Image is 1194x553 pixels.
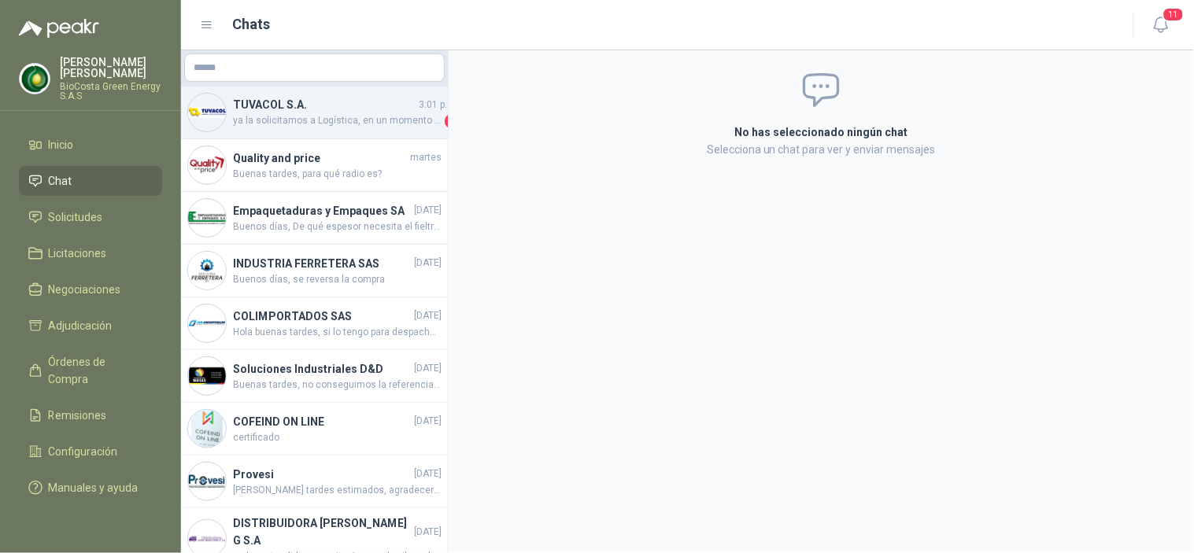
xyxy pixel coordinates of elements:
img: Company Logo [188,252,226,289]
h4: INDUSTRIA FERRETERA SAS [233,255,411,272]
span: [DATE] [414,308,442,323]
img: Company Logo [188,199,226,237]
span: 3:01 p. m. [419,98,460,112]
span: ya la solicitamos a Logística, en un momento la compartimos [233,113,442,129]
img: Company Logo [188,357,226,395]
span: Buenas tardes, para qué radio es? [233,167,442,182]
a: Inicio [19,130,162,160]
h4: Quality and price [233,149,407,167]
span: [DATE] [414,525,442,540]
span: [DATE] [414,414,442,429]
span: Inicio [49,136,74,153]
a: Órdenes de Compra [19,347,162,394]
a: Solicitudes [19,202,162,232]
span: Órdenes de Compra [49,353,147,388]
a: Company LogoProvesi[DATE][PERSON_NAME] tardes estimados, agradecería su ayuda con los comentarios... [181,455,448,508]
a: Adjudicación [19,311,162,341]
span: [PERSON_NAME] tardes estimados, agradecería su ayuda con los comentarios acerca de esta devolució... [233,483,442,498]
img: Company Logo [188,94,226,131]
h4: Empaquetaduras y Empaques SA [233,202,411,219]
img: Company Logo [20,64,50,94]
span: certificado [233,430,442,445]
span: [DATE] [414,256,442,271]
span: Buenos días, se reversa la compra [233,272,442,287]
span: Solicitudes [49,208,103,226]
a: Remisiones [19,400,162,430]
h4: Provesi [233,466,411,483]
a: Company LogoQuality and pricemartesBuenas tardes, para qué radio es? [181,139,448,192]
span: [DATE] [414,203,442,218]
span: martes [410,150,442,165]
span: 2 [445,113,460,129]
span: Chat [49,172,72,190]
a: Company LogoCOLIMPORTADOS SAS[DATE]Hola buenas tardes, si lo tengo para despachar por transportad... [181,297,448,350]
span: Licitaciones [49,245,107,262]
span: Remisiones [49,407,107,424]
a: Company LogoSoluciones Industriales D&D[DATE]Buenas tardes, no conseguimos la referencia de la pu... [181,350,448,403]
span: Manuales y ayuda [49,479,139,496]
a: Negociaciones [19,275,162,304]
span: [DATE] [414,466,442,481]
img: Logo peakr [19,19,99,38]
span: [DATE] [414,361,442,376]
span: Buenas tardes, no conseguimos la referencia de la pulidora adjunto foto de herramienta. Por favor... [233,378,442,393]
span: Configuración [49,443,118,460]
p: Selecciona un chat para ver y enviar mensajes [547,141,1096,158]
span: Buenos días, De qué espesor necesita el fieltro? [233,219,442,234]
a: Licitaciones [19,238,162,268]
button: 11 [1147,11,1175,39]
a: Company LogoCOFEIND ON LINE[DATE]certificado [181,403,448,455]
span: Hola buenas tardes, si lo tengo para despachar por transportadora el día [PERSON_NAME][DATE], y e... [233,325,442,340]
span: Adjudicación [49,317,113,334]
h4: TUVACOL S.A. [233,96,416,113]
span: Negociaciones [49,281,121,298]
h4: Soluciones Industriales D&D [233,360,411,378]
span: 11 [1163,7,1185,22]
a: Company LogoINDUSTRIA FERRETERA SAS[DATE]Buenos días, se reversa la compra [181,245,448,297]
p: BioCosta Green Energy S.A.S [60,82,162,101]
p: [PERSON_NAME] [PERSON_NAME] [60,57,162,79]
h4: COLIMPORTADOS SAS [233,308,411,325]
a: Configuración [19,437,162,466]
img: Company Logo [188,146,226,184]
img: Company Logo [188,304,226,342]
a: Manuales y ayuda [19,473,162,503]
h4: COFEIND ON LINE [233,413,411,430]
a: Company LogoEmpaquetaduras y Empaques SA[DATE]Buenos días, De qué espesor necesita el fieltro? [181,192,448,245]
h1: Chats [233,13,271,35]
img: Company Logo [188,410,226,448]
a: Chat [19,166,162,196]
a: Company LogoTUVACOL S.A.3:01 p. m.ya la solicitamos a Logística, en un momento la compartimos2 [181,87,448,139]
img: Company Logo [188,463,226,500]
h2: No has seleccionado ningún chat [547,124,1096,141]
h4: DISTRIBUIDORA [PERSON_NAME] G S.A [233,514,411,549]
